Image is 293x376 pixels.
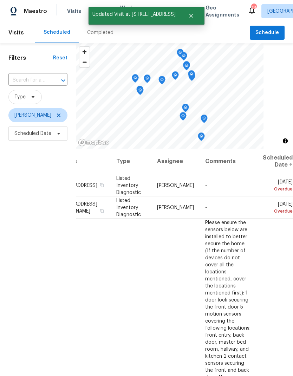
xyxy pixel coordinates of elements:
div: 18 [251,4,256,11]
div: Map marker [172,71,179,82]
span: Toggle attribution [283,137,287,145]
a: Mapbox homepage [78,138,109,147]
button: Copy Address [99,182,105,188]
canvas: Map [76,43,263,149]
button: Open [58,76,68,85]
span: [PERSON_NAME] [14,112,51,119]
div: Reset [53,54,67,61]
div: Map marker [132,74,139,85]
div: Map marker [183,62,190,73]
div: Completed [87,29,113,36]
h1: Filters [8,54,53,61]
span: [PERSON_NAME] [157,205,194,210]
div: Map marker [144,74,151,85]
div: Map marker [188,70,195,81]
span: Updated Visit at [89,7,180,22]
button: Toggle attribution [281,137,289,145]
span: - [205,183,207,188]
div: Map marker [137,86,144,97]
div: Map marker [177,49,184,60]
th: Address [53,149,111,174]
div: Map marker [182,104,189,115]
th: Comments [200,149,257,174]
span: [DATE] [263,179,293,192]
span: Visits [67,8,82,15]
div: Map marker [180,112,187,123]
span: Listed Inventory Diagnostic [116,198,141,217]
th: Type [111,149,151,174]
th: Assignee [151,149,200,174]
input: Search for an address... [8,75,48,86]
span: [DATE] [263,201,293,214]
span: Maestro [24,8,47,15]
div: Map marker [158,76,165,87]
div: Map marker [136,86,143,97]
span: Geo Assignments [206,4,239,18]
th: Scheduled Date ↑ [257,149,293,174]
div: Overdue [263,207,293,214]
div: Map marker [180,52,187,63]
div: Map marker [198,132,205,143]
span: Schedule [255,28,279,37]
span: [PERSON_NAME] [157,183,194,188]
div: Map marker [201,115,208,125]
div: Overdue [263,185,293,192]
span: Scheduled Date [14,130,51,137]
button: Schedule [250,26,285,40]
span: - [205,205,207,210]
button: Zoom in [79,47,90,57]
button: Zoom out [79,57,90,67]
div: Scheduled [44,29,70,36]
span: Type [14,93,26,101]
span: Visits [8,25,24,40]
span: Listed Inventory Diagnostic [116,176,141,195]
button: Copy Address [99,207,105,214]
span: Work Orders [120,4,138,18]
button: Close [180,9,203,23]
